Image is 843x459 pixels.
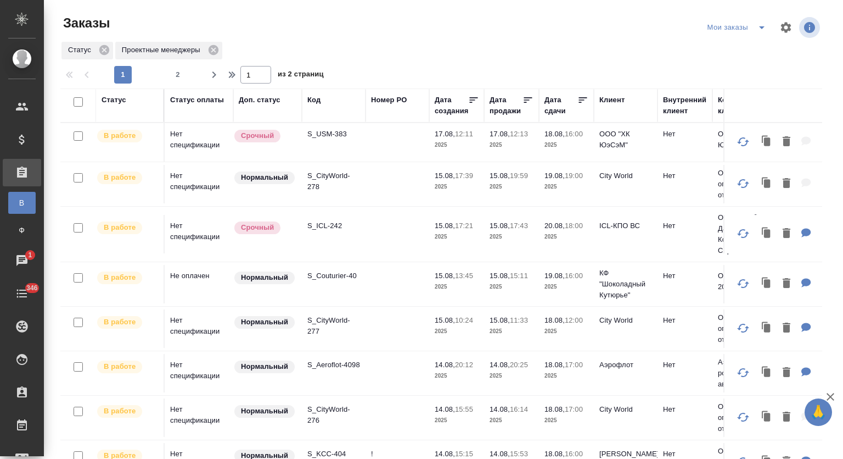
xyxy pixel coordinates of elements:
[777,317,796,340] button: Удалить
[565,450,583,458] p: 16:00
[170,95,224,106] div: Статус оплаты
[435,281,479,292] p: 2025
[435,172,455,180] p: 15.08,
[241,172,288,183] p: Нормальный
[435,140,479,151] p: 2025
[241,361,288,372] p: Нормальный
[455,316,473,324] p: 10:24
[773,14,799,41] span: Настроить таблицу
[490,316,510,324] p: 15.08,
[599,360,652,370] p: Аэрофлот
[718,212,771,256] p: ООО «Глобал Дата Консалтинг энд Серви...
[730,129,756,155] button: Обновить
[663,270,707,281] p: Нет
[718,312,771,345] p: Общество с ограниченной ответственнос...
[663,315,707,326] p: Нет
[435,181,479,192] p: 2025
[599,268,652,301] p: КФ "Шоколадный Кутюрье"
[233,170,296,185] div: Статус по умолчанию для стандартных заказов
[241,130,274,141] p: Срочный
[544,130,565,138] p: 18.08,
[165,265,233,303] td: Не оплачен
[307,404,360,426] p: S_CityWorld-276
[68,45,95,56] p: Статус
[510,405,528,413] p: 16:14
[490,272,510,280] p: 15.08,
[730,360,756,386] button: Обновить
[435,405,455,413] p: 14.08,
[104,172,136,183] p: В работе
[241,317,288,328] p: Нормальный
[544,361,565,369] p: 18.08,
[663,360,707,370] p: Нет
[718,270,771,292] p: ООО "Леванта 2000"
[96,270,158,285] div: Выставляет ПМ после принятия заказа от КМа
[565,405,583,413] p: 17:00
[122,45,204,56] p: Проектные менеджеры
[730,170,756,197] button: Обновить
[455,222,473,230] p: 17:21
[435,130,455,138] p: 17.08,
[307,270,360,281] p: S_Couturier-40
[718,401,771,434] p: Общество с ограниченной ответственнос...
[21,250,38,261] span: 1
[490,172,510,180] p: 15.08,
[510,272,528,280] p: 15:11
[490,361,510,369] p: 14.08,
[730,220,756,247] button: Обновить
[14,197,30,208] span: В
[490,405,510,413] p: 14.08,
[169,66,187,84] button: 2
[455,172,473,180] p: 17:39
[599,170,652,181] p: City World
[3,280,41,307] a: 346
[165,123,233,162] td: Нет спецификации
[730,315,756,341] button: Обновить
[371,95,407,106] div: Номер PO
[756,131,777,153] button: Клонировать
[165,399,233,437] td: Нет спецификации
[490,181,533,192] p: 2025
[490,222,510,230] p: 15.08,
[599,220,652,231] p: ICL-КПО ВС
[96,404,158,419] div: Выставляет ПМ после принятия заказа от КМа
[510,450,528,458] p: 15:53
[60,14,110,32] span: Заказы
[490,281,533,292] p: 2025
[544,415,588,426] p: 2025
[307,360,360,370] p: S_Aeroflot-4098
[102,95,126,106] div: Статус
[455,130,473,138] p: 12:11
[490,130,510,138] p: 17.08,
[756,273,777,295] button: Клонировать
[510,316,528,324] p: 11:33
[705,19,773,36] div: split button
[241,406,288,417] p: Нормальный
[239,95,280,106] div: Доп. статус
[490,415,533,426] p: 2025
[455,272,473,280] p: 13:45
[777,131,796,153] button: Удалить
[165,215,233,253] td: Нет спецификации
[435,95,468,117] div: Дата создания
[756,173,777,195] button: Клонировать
[544,370,588,381] p: 2025
[104,272,136,283] p: В работе
[663,129,707,140] p: Нет
[599,129,652,151] p: ООО "ХК ЮэСэМ"
[510,222,528,230] p: 17:43
[777,273,796,295] button: Удалить
[435,361,455,369] p: 14.08,
[544,231,588,242] p: 2025
[14,225,30,236] span: Ф
[544,272,565,280] p: 19.08,
[565,272,583,280] p: 16:00
[565,361,583,369] p: 17:00
[718,168,771,201] p: Общество с ограниченной ответственнос...
[544,95,577,117] div: Дата сдачи
[104,130,136,141] p: В работе
[544,222,565,230] p: 20.08,
[96,170,158,185] div: Выставляет ПМ после принятия заказа от КМа
[599,315,652,326] p: City World
[599,95,625,106] div: Клиент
